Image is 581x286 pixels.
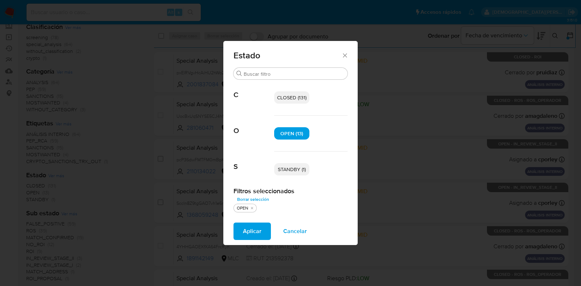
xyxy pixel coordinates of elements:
h2: Filtros seleccionados [233,187,348,195]
span: S [233,152,274,171]
input: Buscar filtro [244,71,345,77]
span: STANDBY (1) [278,166,306,173]
span: Borrar selección [237,196,269,203]
div: OPEN [235,205,250,211]
span: O [233,116,274,135]
div: STANDBY (1) [274,163,309,175]
span: CLOSED (131) [277,94,306,101]
span: Aplicar [243,223,261,239]
div: OPEN (13) [274,127,309,140]
button: quitar OPEN [249,205,255,211]
div: CLOSED (131) [274,91,309,104]
button: Cancelar [274,223,316,240]
button: Aplicar [233,223,271,240]
button: Buscar [236,71,242,76]
button: Cerrar [341,52,348,58]
span: Estado [233,51,341,60]
button: Borrar selección [233,195,273,204]
span: OPEN (13) [280,130,303,137]
span: C [233,80,274,99]
span: Cancelar [283,223,307,239]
